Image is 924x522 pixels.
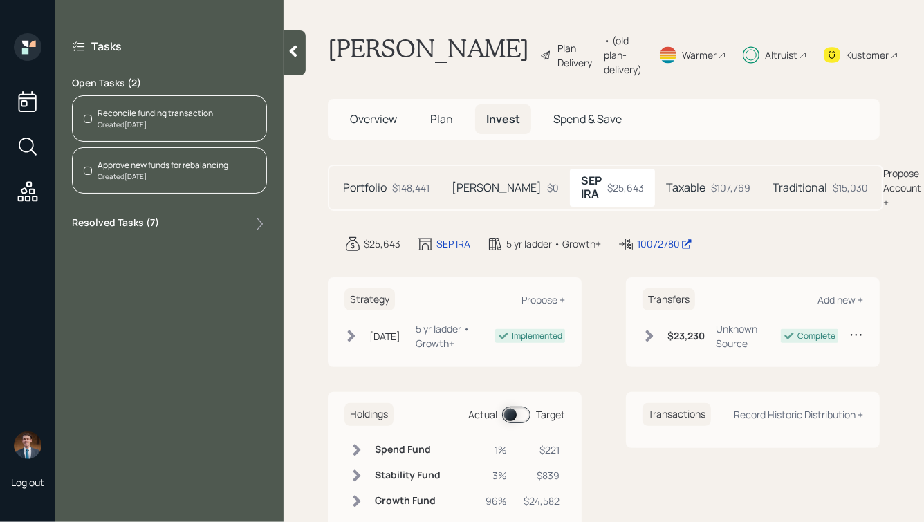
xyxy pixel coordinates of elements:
[536,407,565,422] div: Target
[524,494,560,508] div: $24,582
[643,288,695,311] h6: Transfers
[486,111,520,127] span: Invest
[91,39,122,54] label: Tasks
[521,293,565,306] div: Propose +
[98,107,213,120] div: Reconcile funding transaction
[486,468,507,483] div: 3%
[98,159,228,171] div: Approve new funds for rebalancing
[11,476,44,489] div: Log out
[364,236,400,251] div: $25,643
[773,181,827,194] h5: Traditional
[547,180,559,195] div: $0
[343,181,387,194] h5: Portfolio
[350,111,397,127] span: Overview
[369,329,400,344] div: [DATE]
[797,330,835,342] div: Complete
[486,442,507,457] div: 1%
[328,33,529,77] h1: [PERSON_NAME]
[512,330,562,342] div: Implemented
[581,174,602,201] h5: SEP IRA
[734,408,863,421] div: Record Historic Distribution +
[817,293,863,306] div: Add new +
[72,216,159,232] label: Resolved Tasks ( 7 )
[375,495,441,507] h6: Growth Fund
[765,48,797,62] div: Altruist
[344,288,395,311] h6: Strategy
[667,330,705,342] h6: $23,230
[637,236,692,251] div: 10072780
[375,444,441,456] h6: Spend Fund
[607,180,644,195] div: $25,643
[468,407,497,422] div: Actual
[682,48,717,62] div: Warmer
[416,321,495,351] div: 5 yr ladder • Growth+
[506,236,601,251] div: 5 yr ladder • Growth+
[883,166,921,209] div: Propose Account +
[72,76,267,90] label: Open Tasks ( 2 )
[98,171,228,182] div: Created [DATE]
[553,111,622,127] span: Spend & Save
[524,468,560,483] div: $839
[436,236,470,251] div: SEP IRA
[833,180,868,195] div: $15,030
[711,180,750,195] div: $107,769
[452,181,542,194] h5: [PERSON_NAME]
[392,180,429,195] div: $148,441
[524,442,560,457] div: $221
[643,403,711,426] h6: Transactions
[604,33,642,77] div: • (old plan-delivery)
[716,321,781,351] div: Unknown Source
[98,120,213,130] div: Created [DATE]
[846,48,889,62] div: Kustomer
[666,181,705,194] h5: Taxable
[344,403,394,426] h6: Holdings
[375,469,441,481] h6: Stability Fund
[14,431,41,459] img: hunter_neumayer.jpg
[430,111,453,127] span: Plan
[486,494,507,508] div: 96%
[557,41,597,70] div: Plan Delivery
